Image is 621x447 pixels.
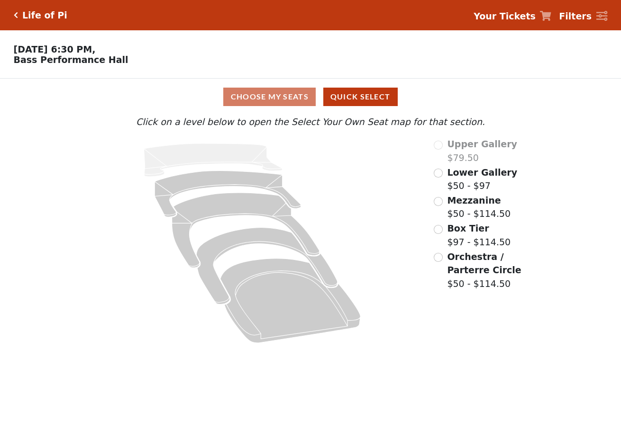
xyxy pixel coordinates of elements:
label: $97 - $114.50 [447,222,511,249]
a: Filters [559,9,607,23]
label: $50 - $114.50 [447,194,511,221]
button: Quick Select [323,88,398,106]
span: Box Tier [447,223,489,233]
label: $50 - $114.50 [447,250,537,291]
p: Click on a level below to open the Select Your Own Seat map for that section. [84,115,537,129]
span: Upper Gallery [447,139,517,149]
label: $50 - $97 [447,166,517,193]
a: Your Tickets [474,9,551,23]
strong: Your Tickets [474,11,536,21]
path: Upper Gallery - Seats Available: 0 [144,143,283,177]
span: Mezzanine [447,195,501,206]
h5: Life of Pi [22,10,67,21]
span: Orchestra / Parterre Circle [447,251,521,276]
a: Click here to go back to filters [14,12,18,18]
label: $79.50 [447,137,517,164]
span: Lower Gallery [447,167,517,178]
path: Orchestra / Parterre Circle - Seats Available: 26 [220,259,361,343]
strong: Filters [559,11,592,21]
